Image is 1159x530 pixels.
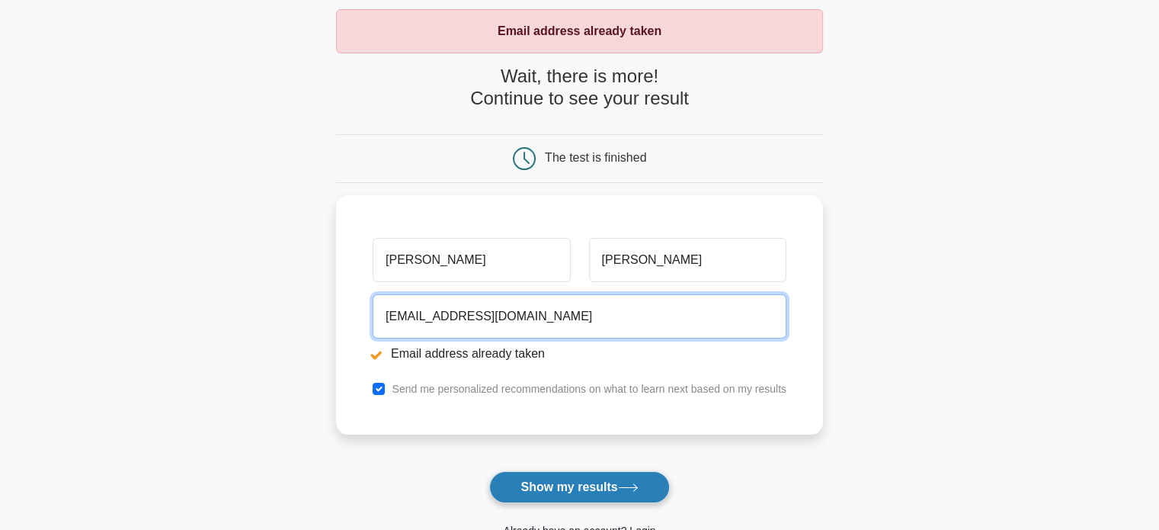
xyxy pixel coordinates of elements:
[589,238,786,282] input: Last name
[373,238,570,282] input: First name
[336,66,823,110] h4: Wait, there is more! Continue to see your result
[498,24,661,37] strong: Email address already taken
[545,151,646,164] div: The test is finished
[373,345,786,363] li: Email address already taken
[489,471,669,503] button: Show my results
[392,383,786,395] label: Send me personalized recommendations on what to learn next based on my results
[373,294,786,339] input: Email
